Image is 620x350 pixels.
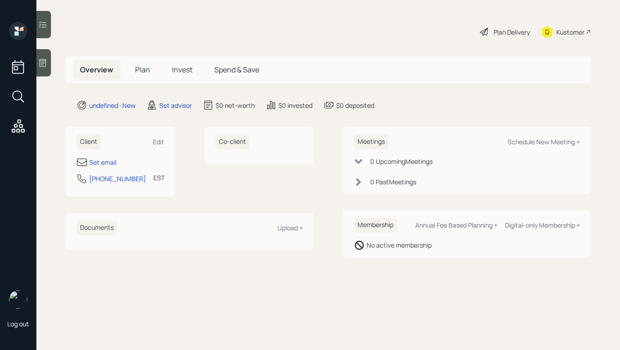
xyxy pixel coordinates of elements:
h6: Meetings [354,134,388,149]
span: Plan [135,65,150,75]
h6: Co-client [215,134,250,149]
div: 0 Past Meeting s [370,177,416,187]
div: EST [153,173,165,183]
div: No active membership [367,240,432,250]
img: aleksandra-headshot.png [9,290,27,309]
span: Invest [172,65,192,75]
div: undefined · New [89,101,136,110]
div: Set advisor [159,101,192,110]
h6: Client [76,134,101,149]
div: Digital-only Membership + [505,221,580,229]
div: Schedule New Meeting + [508,137,580,146]
div: Kustomer [556,27,585,37]
div: Edit [153,137,164,146]
span: Spend & Save [214,65,259,75]
div: $0 net-worth [216,101,255,110]
div: 0 Upcoming Meeting s [370,157,433,166]
div: [PHONE_NUMBER] [89,174,146,183]
div: Upload + [277,223,303,232]
div: Log out [7,320,29,328]
span: Overview [80,65,113,75]
h6: Documents [76,220,117,235]
h6: Membership [354,218,397,233]
div: Annual Fee Based Planning + [415,221,498,229]
div: Plan Delivery [494,27,530,37]
div: $0 deposited [336,101,374,110]
div: $0 invested [278,101,313,110]
div: Set email [89,157,116,167]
